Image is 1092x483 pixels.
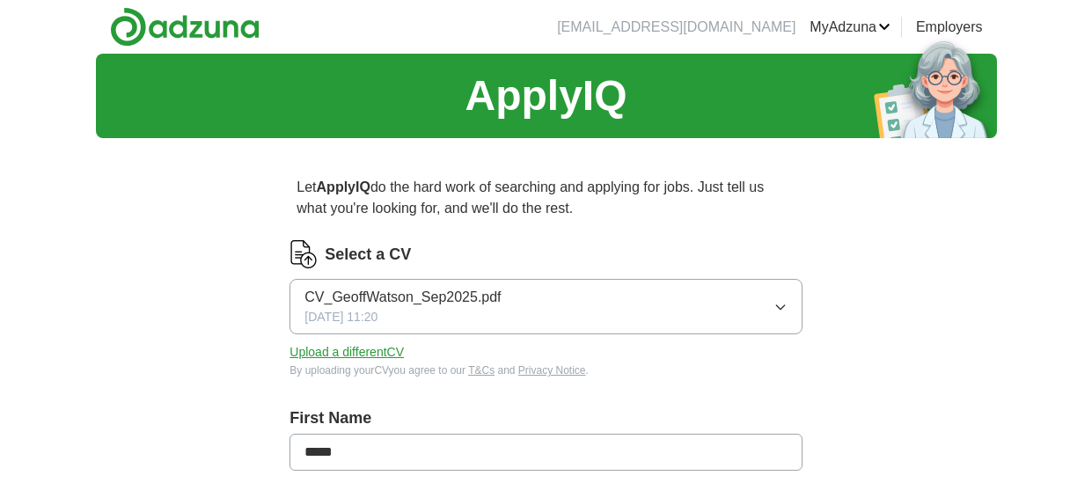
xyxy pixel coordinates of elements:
label: Select a CV [325,243,411,267]
img: Adzuna logo [110,7,260,47]
li: [EMAIL_ADDRESS][DOMAIN_NAME] [557,17,795,38]
span: [DATE] 11:20 [304,308,377,326]
a: MyAdzuna [810,17,890,38]
a: Privacy Notice [518,364,586,377]
p: Let do the hard work of searching and applying for jobs. Just tell us what you're looking for, an... [289,170,802,226]
button: CV_GeoffWatson_Sep2025.pdf[DATE] 11:20 [289,279,802,334]
div: By uploading your CV you agree to our and . [289,362,802,378]
span: CV_GeoffWatson_Sep2025.pdf [304,287,501,308]
h1: ApplyIQ [465,64,627,128]
strong: ApplyIQ [317,179,370,194]
a: T&Cs [468,364,495,377]
label: First Name [289,406,802,430]
a: Employers [916,17,983,38]
img: CV Icon [289,240,318,268]
button: Upload a differentCV [289,343,404,362]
